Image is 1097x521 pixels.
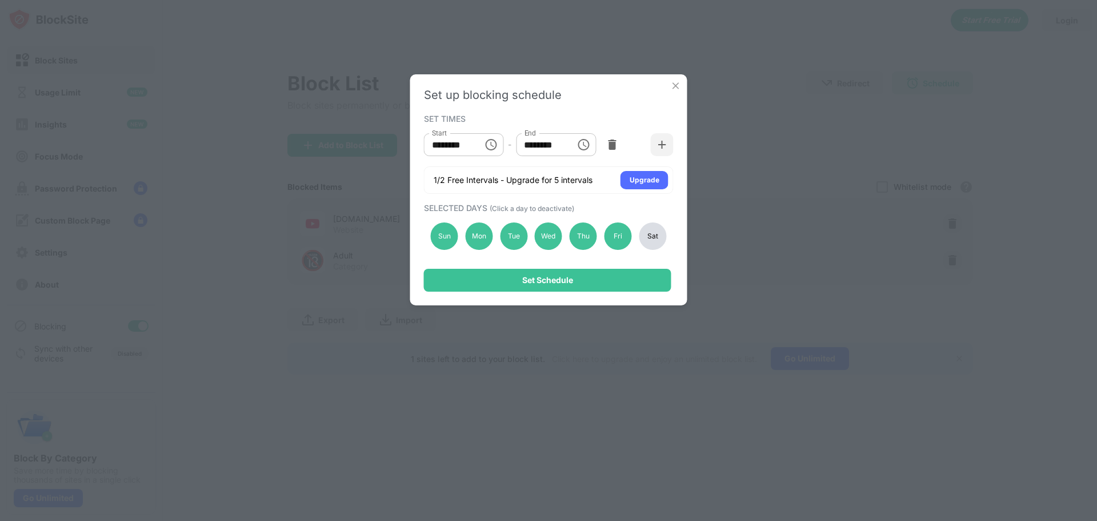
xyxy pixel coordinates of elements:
[535,222,562,250] div: Wed
[465,222,493,250] div: Mon
[431,222,458,250] div: Sun
[479,133,502,156] button: Choose time, selected time is 6:00 AM
[670,80,682,92] img: x-button.svg
[424,88,674,102] div: Set up blocking schedule
[570,222,597,250] div: Thu
[572,133,595,156] button: Choose time, selected time is 6:00 PM
[630,174,659,186] div: Upgrade
[424,203,671,213] div: SELECTED DAYS
[522,276,573,285] div: Set Schedule
[500,222,527,250] div: Tue
[604,222,632,250] div: Fri
[508,138,511,151] div: -
[639,222,666,250] div: Sat
[490,204,574,213] span: (Click a day to deactivate)
[434,174,592,186] div: 1/2 Free Intervals - Upgrade for 5 intervals
[424,114,671,123] div: SET TIMES
[432,128,447,138] label: Start
[524,128,536,138] label: End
